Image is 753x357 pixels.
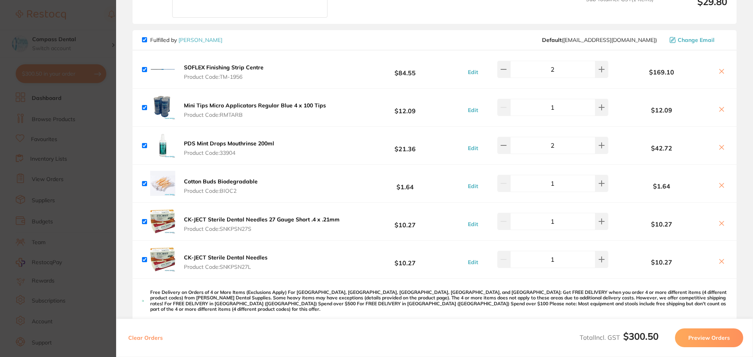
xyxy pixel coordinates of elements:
[150,95,175,120] img: bHYzaXptcg
[610,259,713,266] b: $10.27
[184,74,264,80] span: Product Code: TM-1956
[347,214,464,229] b: $10.27
[184,226,340,232] span: Product Code: SNKPSN27S
[466,259,480,266] button: Edit
[466,183,480,190] button: Edit
[184,150,274,156] span: Product Code: 33904
[184,178,258,185] b: Cotton Buds Biodegradable
[347,252,464,267] b: $10.27
[182,178,260,194] button: Cotton Buds Biodegradable Product Code:BIOC2
[182,254,270,270] button: CK-JECT Sterile Dental Needles Product Code:SNKPSN27L
[150,171,175,196] img: aHc1NWN4Mw
[610,107,713,114] b: $12.09
[184,264,267,270] span: Product Code: SNKPSN27L
[184,102,326,109] b: Mini Tips Micro Applicators Regular Blue 4 x 100 Tips
[347,138,464,153] b: $21.36
[150,209,175,234] img: cmFyOXdheA
[182,102,328,118] button: Mini Tips Micro Applicators Regular Blue 4 x 100 Tips Product Code:RMTARB
[184,64,264,71] b: SOFLEX Finishing Strip Centre
[150,133,175,158] img: cnN6cmF2cA
[182,216,342,232] button: CK-JECT Sterile Dental Needles 27 Gauge Short .4 x .21mm Product Code:SNKPSN27S
[610,69,713,76] b: $169.10
[182,64,266,80] button: SOFLEX Finishing Strip Centre Product Code:TM-1956
[184,254,267,261] b: CK-JECT Sterile Dental Needles
[184,216,340,223] b: CK-JECT Sterile Dental Needles 27 Gauge Short .4 x .21mm
[466,221,480,228] button: Edit
[347,176,464,191] b: $1.64
[150,290,727,312] p: Free Delivery on Orders of 4 or More Items (Exclusions Apply) For [GEOGRAPHIC_DATA], [GEOGRAPHIC_...
[667,36,727,43] button: Change Email
[347,62,464,77] b: $84.55
[623,330,658,342] b: $300.50
[466,69,480,76] button: Edit
[610,183,713,190] b: $1.64
[184,140,274,147] b: PDS Mint Drops Mouthrinse 200ml
[150,57,175,82] img: emcxcnUzbg
[610,145,713,152] b: $42.72
[542,36,562,43] b: Default
[466,107,480,114] button: Edit
[126,328,165,347] button: Clear Orders
[150,37,222,43] p: Fulfilled by
[178,36,222,43] a: [PERSON_NAME]
[466,145,480,152] button: Edit
[542,37,657,43] span: save@adamdental.com.au
[347,100,464,115] b: $12.09
[675,328,743,347] button: Preview Orders
[610,221,713,228] b: $10.27
[580,333,658,341] span: Total Incl. GST
[678,37,715,43] span: Change Email
[150,247,175,272] img: ZWp3OGdnYg
[184,112,326,118] span: Product Code: RMTARB
[182,140,276,156] button: PDS Mint Drops Mouthrinse 200ml Product Code:33904
[184,188,258,194] span: Product Code: BIOC2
